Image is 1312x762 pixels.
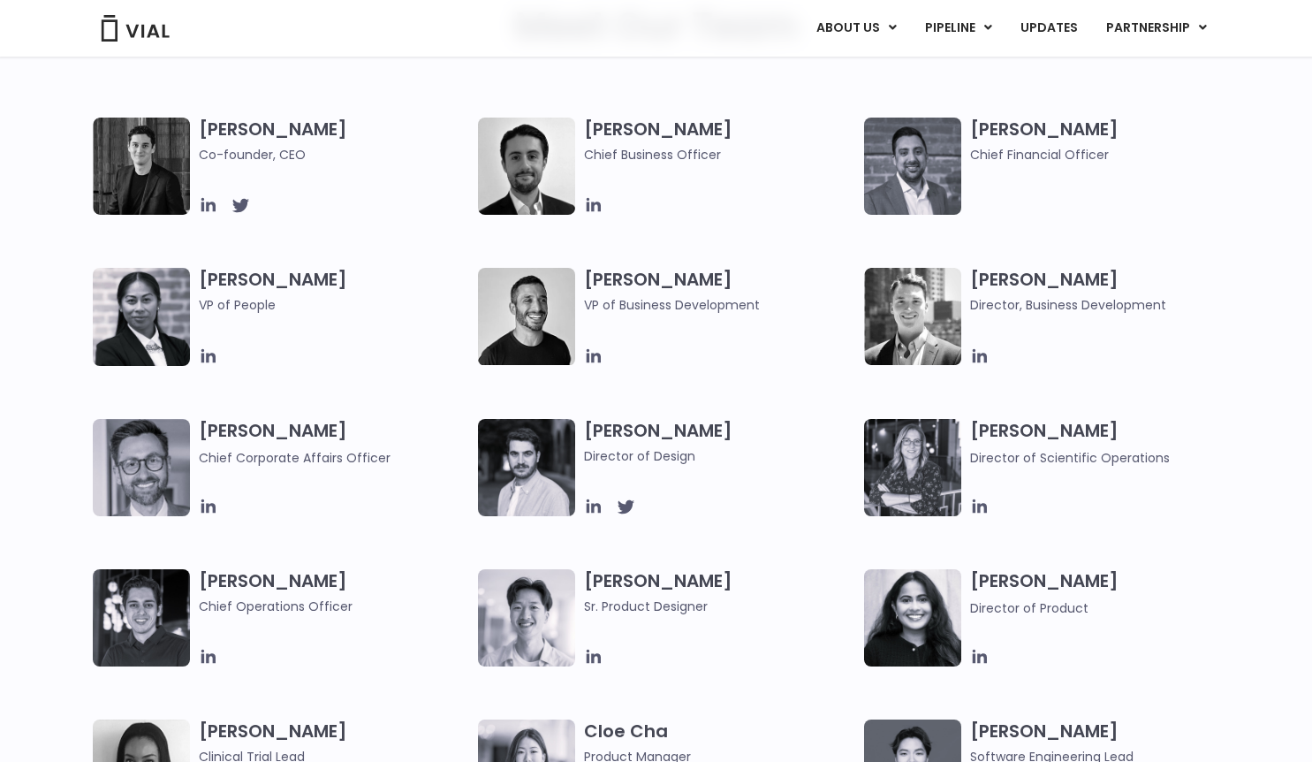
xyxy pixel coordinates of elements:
a: PIPELINEMenu Toggle [911,13,1005,43]
span: VP of People [199,295,470,315]
h3: [PERSON_NAME] [199,569,470,616]
h3: [PERSON_NAME] [584,569,855,616]
img: Paolo-M [93,419,190,516]
span: VP of Business Development [584,295,855,315]
h3: [PERSON_NAME] [199,118,470,164]
span: Director of Scientific Operations [970,449,1170,467]
img: A black and white photo of a man smiling. [478,268,575,365]
span: Director of Product [970,599,1088,617]
img: A black and white photo of a smiling man in a suit at ARVO 2023. [864,268,961,365]
h3: [PERSON_NAME] [970,118,1241,164]
span: Chief Business Officer [584,145,855,164]
img: Headshot of smiling man named Samir [864,118,961,215]
img: Brennan [478,569,575,667]
img: Headshot of smiling woman named Sarah [864,419,961,516]
span: Co-founder, CEO [199,145,470,164]
img: A black and white photo of a man in a suit holding a vial. [478,118,575,215]
a: PARTNERSHIPMenu Toggle [1092,13,1221,43]
img: Catie [93,268,190,366]
span: Sr. Product Designer [584,597,855,616]
img: Headshot of smiling man named Josh [93,569,190,667]
h3: [PERSON_NAME] [584,268,855,315]
h3: [PERSON_NAME] [970,268,1241,315]
h3: [PERSON_NAME] [970,569,1241,618]
img: A black and white photo of a man in a suit attending a Summit. [93,118,190,215]
span: Director, Business Development [970,295,1241,315]
span: Director of Design [584,446,855,466]
a: UPDATES [1006,13,1091,43]
span: Chief Operations Officer [199,597,470,616]
a: ABOUT USMenu Toggle [802,13,910,43]
img: Headshot of smiling man named Albert [478,419,575,516]
span: Chief Financial Officer [970,145,1241,164]
img: Vial Logo [100,15,171,42]
h3: [PERSON_NAME] [584,419,855,466]
h3: [PERSON_NAME] [199,419,470,468]
h3: [PERSON_NAME] [199,268,470,340]
h3: [PERSON_NAME] [584,118,855,164]
h3: [PERSON_NAME] [970,419,1241,468]
span: Chief Corporate Affairs Officer [199,449,391,467]
img: Smiling woman named Dhruba [864,569,961,667]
